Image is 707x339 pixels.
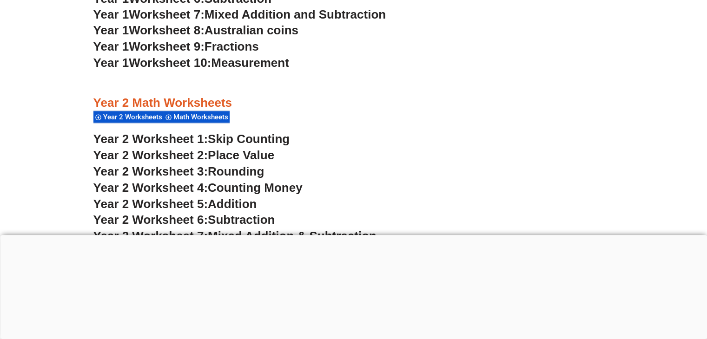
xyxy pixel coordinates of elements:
[93,197,208,211] span: Year 2 Worksheet 5:
[93,197,257,211] a: Year 2 Worksheet 5:Addition
[205,7,386,21] span: Mixed Addition and Subtraction
[93,132,208,146] span: Year 2 Worksheet 1:
[93,23,298,37] a: Year 1Worksheet 8:Australian coins
[208,213,275,227] span: Subtraction
[93,229,208,243] span: Year 2 Worksheet 7:
[661,294,707,339] iframe: Chat Widget
[129,23,205,37] span: Worksheet 8:
[173,113,231,121] span: Math Worksheets
[208,229,377,243] span: Mixed Addition & Subtraction
[208,181,303,195] span: Counting Money
[93,213,275,227] a: Year 2 Worksheet 6:Subtraction
[208,164,264,178] span: Rounding
[93,164,264,178] a: Year 2 Worksheet 3:Rounding
[103,113,165,121] span: Year 2 Worksheets
[164,111,230,123] div: Math Worksheets
[93,148,208,162] span: Year 2 Worksheet 2:
[93,213,208,227] span: Year 2 Worksheet 6:
[208,148,274,162] span: Place Value
[93,111,164,123] div: Year 2 Worksheets
[93,164,208,178] span: Year 2 Worksheet 3:
[93,7,386,21] a: Year 1Worksheet 7:Mixed Addition and Subtraction
[205,39,259,53] span: Fractions
[208,132,290,146] span: Skip Counting
[93,181,208,195] span: Year 2 Worksheet 4:
[129,56,211,70] span: Worksheet 10:
[93,56,289,70] a: Year 1Worksheet 10:Measurement
[93,132,290,146] a: Year 2 Worksheet 1:Skip Counting
[93,181,303,195] a: Year 2 Worksheet 4:Counting Money
[205,23,298,37] span: Australian coins
[93,148,275,162] a: Year 2 Worksheet 2:Place Value
[93,95,614,111] h3: Year 2 Math Worksheets
[93,39,259,53] a: Year 1Worksheet 9:Fractions
[129,39,205,53] span: Worksheet 9:
[208,197,257,211] span: Addition
[93,229,377,243] a: Year 2 Worksheet 7:Mixed Addition & Subtraction
[129,7,205,21] span: Worksheet 7:
[211,56,289,70] span: Measurement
